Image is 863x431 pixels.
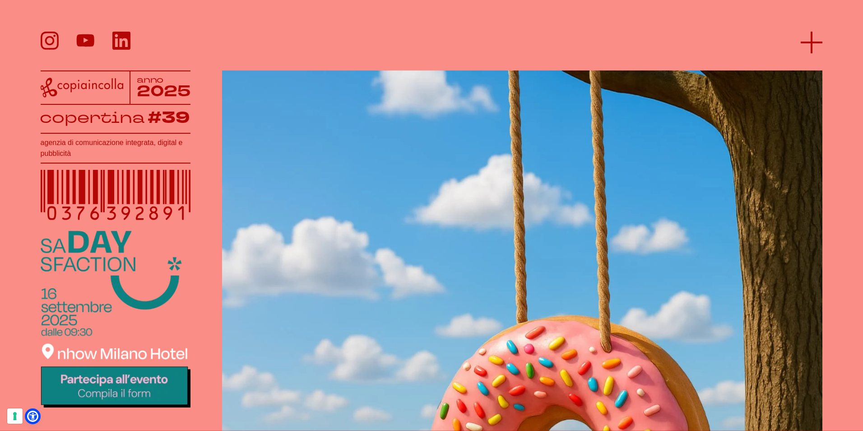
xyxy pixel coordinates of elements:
button: Le tue preferenze relative al consenso per le tecnologie di tracciamento [7,408,23,424]
h1: agenzia di comunicazione integrata, digital e pubblicità [41,137,191,159]
img: SaDaysfaction [41,231,191,408]
tspan: 2025 [137,81,191,102]
tspan: #39 [148,107,190,129]
a: Open Accessibility Menu [27,411,38,422]
tspan: anno [137,74,164,85]
tspan: copertina [40,107,144,128]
